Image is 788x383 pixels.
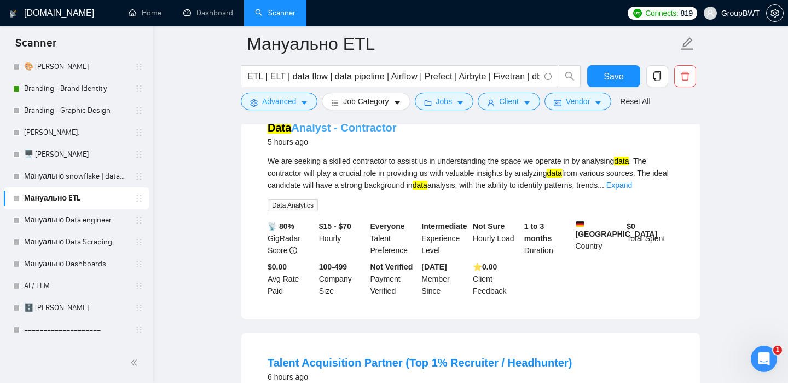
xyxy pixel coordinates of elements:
[135,62,143,71] span: holder
[573,220,625,256] div: Country
[576,220,658,238] b: [GEOGRAPHIC_DATA]
[24,297,128,319] a: 🗄️ [PERSON_NAME]
[268,155,674,191] div: We are seeking a skilled contractor to assist us in understanding the space we operate in by anal...
[393,99,401,107] span: caret-down
[773,346,782,355] span: 1
[559,71,580,81] span: search
[604,70,623,83] span: Save
[247,30,678,58] input: Scanner name...
[24,209,128,231] a: Мануально Data engineer
[331,99,339,107] span: bars
[24,275,128,297] a: AI / LLM
[135,194,143,203] span: holder
[130,357,141,368] span: double-left
[547,169,561,178] mark: data
[265,261,317,297] div: Avg Rate Paid
[268,357,572,369] a: Talent Acquisition Partner (Top 1% Recruiter / Headhunter)
[135,238,143,247] span: holder
[680,37,694,51] span: edit
[268,262,287,271] b: $0.00
[606,181,632,190] a: Expand
[421,222,467,231] b: Intermediate
[681,7,693,19] span: 819
[544,93,611,110] button: idcardVendorcaret-down
[24,187,128,209] a: Мануально ETL
[24,78,128,100] a: Branding - Brand Identity
[646,65,668,87] button: copy
[421,262,447,271] b: [DATE]
[317,261,368,297] div: Company Size
[135,84,143,93] span: holder
[24,122,128,144] a: [PERSON_NAME].
[633,9,642,18] img: upwork-logo.png
[614,157,629,165] mark: data
[645,7,678,19] span: Connects:
[766,9,784,18] a: setting
[522,220,573,256] div: Duration
[262,95,296,107] span: Advanced
[751,346,777,372] iframe: Intercom live chat
[129,8,161,18] a: homeHome
[473,222,505,231] b: Not Sure
[415,93,474,110] button: folderJobscaret-down
[135,172,143,181] span: holder
[24,56,128,78] a: 🎨 [PERSON_NAME]
[554,99,561,107] span: idcard
[319,262,347,271] b: 100-499
[624,220,676,256] div: Total Spent
[268,122,291,134] mark: Data
[268,135,397,148] div: 5 hours ago
[183,8,233,18] a: dashboardDashboard
[135,282,143,290] span: holder
[478,93,540,110] button: userClientcaret-down
[135,216,143,225] span: holder
[135,325,143,334] span: holder
[456,99,464,107] span: caret-down
[250,99,258,107] span: setting
[766,4,784,22] button: setting
[499,95,519,107] span: Client
[523,99,531,107] span: caret-down
[471,220,522,256] div: Hourly Load
[576,220,584,228] img: 🇩🇪
[24,144,128,165] a: 🖥️ [PERSON_NAME]
[24,231,128,253] a: Мануально Data Scraping
[268,199,318,211] span: Data Analytics
[268,222,294,231] b: 📡 80%
[627,222,635,231] b: $ 0
[9,5,17,22] img: logo
[587,65,640,87] button: Save
[419,220,471,256] div: Experience Level
[24,253,128,275] a: Мануально Dashboards
[135,106,143,115] span: holder
[620,95,650,107] a: Reset All
[24,100,128,122] a: Branding - Graphic Design
[135,304,143,312] span: holder
[706,9,714,17] span: user
[289,247,297,254] span: info-circle
[598,181,604,190] span: ...
[300,99,308,107] span: caret-down
[370,222,405,231] b: Everyone
[241,93,317,110] button: settingAdvancedcaret-down
[675,71,696,81] span: delete
[767,9,783,18] span: setting
[135,260,143,268] span: holder
[370,262,413,271] b: Not Verified
[524,222,552,243] b: 1 to 3 months
[255,8,296,18] a: searchScanner
[413,181,427,190] mark: data
[24,341,128,363] a: Fintech
[559,65,581,87] button: search
[368,220,420,256] div: Talent Preference
[24,165,128,187] a: Мануально snowflake | databricks
[268,122,397,134] a: DataAnalyst - Contractor
[265,220,317,256] div: GigRadar Score
[317,220,368,256] div: Hourly
[473,262,497,271] b: ⭐️ 0.00
[544,73,552,80] span: info-circle
[471,261,522,297] div: Client Feedback
[319,222,351,231] b: $15 - $70
[594,99,602,107] span: caret-down
[674,65,696,87] button: delete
